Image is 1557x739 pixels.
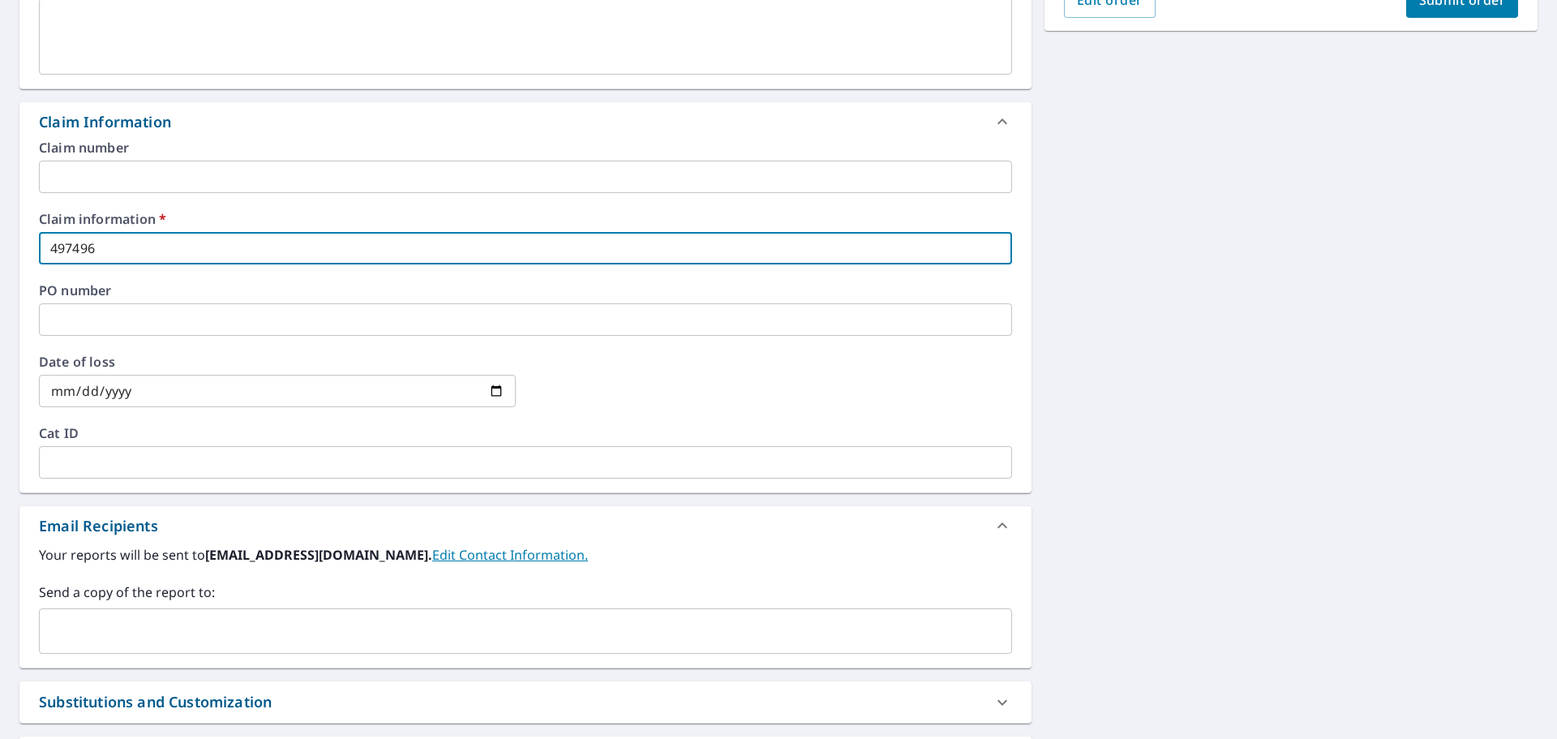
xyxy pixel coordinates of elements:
label: Your reports will be sent to [39,545,1012,565]
div: Claim Information [39,111,171,133]
div: Substitutions and Customization [19,681,1032,723]
label: Claim information [39,213,1012,226]
label: Cat ID [39,427,1012,440]
label: Date of loss [39,355,516,368]
div: Email Recipients [19,506,1032,545]
div: Substitutions and Customization [39,691,272,713]
div: Email Recipients [39,515,158,537]
label: Send a copy of the report to: [39,582,1012,602]
label: PO number [39,284,1012,297]
div: Claim Information [19,102,1032,141]
a: EditContactInfo [432,546,588,564]
b: [EMAIL_ADDRESS][DOMAIN_NAME]. [205,546,432,564]
label: Claim number [39,141,1012,154]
